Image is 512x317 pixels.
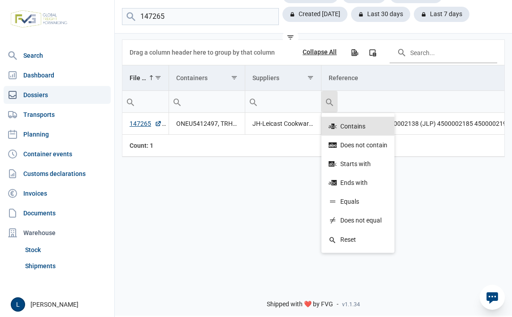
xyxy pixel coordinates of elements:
a: Shipments [22,258,111,274]
div: Containers [176,74,208,81]
input: Filter cell [169,91,245,112]
div: File Nr Count: 1 [130,141,162,150]
a: Search [4,47,111,64]
div: File Nr [130,74,148,81]
div: Last 7 days [414,7,469,22]
a: Invoices [4,184,111,202]
span: Shipped with ❤️ by FVG [267,300,333,308]
div: Created [DATE] [282,7,347,22]
div: Search box [321,136,395,154]
span: Ends with [340,179,368,187]
div: Warehouse [4,224,111,242]
div: Search box [122,91,139,112]
div: Collapse All [303,48,337,56]
span: Show filter options for column 'Containers' [231,74,238,81]
img: FVG - Global freight forwarding [7,7,71,31]
div: Data grid with 1 rows and 8 columns [122,40,504,157]
div: Data grid toolbar [130,40,497,65]
input: Search in the data grid [390,42,497,63]
td: Column File Nr [122,65,169,91]
div: Search box [321,91,338,112]
span: - [337,300,338,308]
span: Equals [340,197,359,206]
div: filter [282,29,299,45]
span: Reset [340,236,356,244]
div: Column Chooser [364,44,381,60]
td: JH-Leicast Cookware Co., Ltd. [245,113,321,135]
td: ONEU5412497, TRHU7008614 [169,113,245,135]
span: Starts with [340,160,371,168]
td: Filter cell [122,91,169,113]
a: Planning [4,125,111,143]
div: Search box [321,211,395,230]
input: Search dossiers [122,8,279,26]
td: Column Suppliers [245,65,321,91]
span: v1.1.34 [342,301,360,308]
div: Search box [321,192,395,211]
a: Container events [4,145,111,163]
td: Column Containers [169,65,245,91]
div: Last 30 days [351,7,410,22]
div: Search box [321,173,395,192]
div: Drag a column header here to group by that column [130,45,275,60]
a: Documents [4,204,111,222]
div: Suppliers [252,74,279,81]
a: 147265 [130,119,162,128]
div: Search box [321,154,395,173]
td: Filter cell [169,91,245,113]
div: Export all data to Excel [346,44,362,60]
span: Show filter options for column 'Suppliers' [307,74,314,81]
span: Does not equal [340,216,382,224]
td: Filter cell [245,91,321,113]
div: Search box [321,117,395,136]
span: Contains [340,122,365,130]
span: Does not contain [340,141,387,149]
a: Stock [22,242,111,258]
span: Show filter options for column 'File Nr' [155,74,161,81]
div: Search box [245,91,261,112]
a: Dossiers [4,86,111,104]
div: Search box [321,230,395,249]
input: Filter cell [245,91,321,112]
div: Search box [169,91,185,112]
a: Transports [4,106,111,124]
div: [PERSON_NAME] [11,297,109,312]
div: Reference [329,74,358,81]
button: L [11,297,25,312]
a: Dashboard [4,66,111,84]
input: Filter cell [122,91,169,112]
a: Customs declarations [4,165,111,183]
